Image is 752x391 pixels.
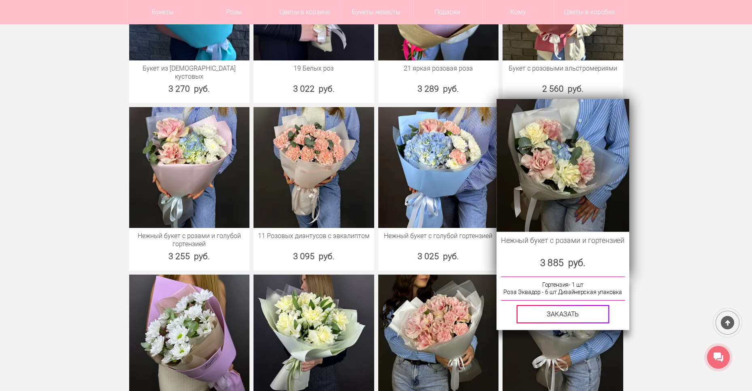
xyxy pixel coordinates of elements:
div: 3 022 руб. [254,83,374,95]
img: Нежный букет с голубой гортензией [378,107,499,228]
a: Нежный букет с розами и гортензией [501,236,624,245]
img: 11 Розовых диантусов с эвкалиптом [254,107,374,228]
a: 11 Розовых диантусов с эвкалиптом [258,232,370,240]
div: 2 560 руб. [503,83,623,95]
div: 3 270 руб. [129,83,250,95]
a: Нежный букет с розами и голубой гортензией [133,232,246,248]
a: 19 Белых роз [258,64,370,73]
img: Нежный букет с розами и голубой гортензией [129,107,250,228]
img: Нежный букет с розами и гортензией [496,99,629,232]
a: Букет с розовыми альстромериями [507,64,619,73]
a: 21 яркая розовая роза [382,64,495,73]
div: 3 289 руб. [378,83,499,95]
a: Нежный букет с голубой гортензией [382,232,495,240]
div: 3 025 руб. [378,250,499,262]
div: 3 095 руб. [254,250,374,262]
div: 3 885 руб. [496,256,629,270]
a: Букет из [DEMOGRAPHIC_DATA] кустовых [133,64,246,81]
div: 3 255 руб. [129,250,250,262]
div: Гортензия- 1 шт Роза Эквадор - 6 шт Дизайнерская упаковка [501,277,625,301]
